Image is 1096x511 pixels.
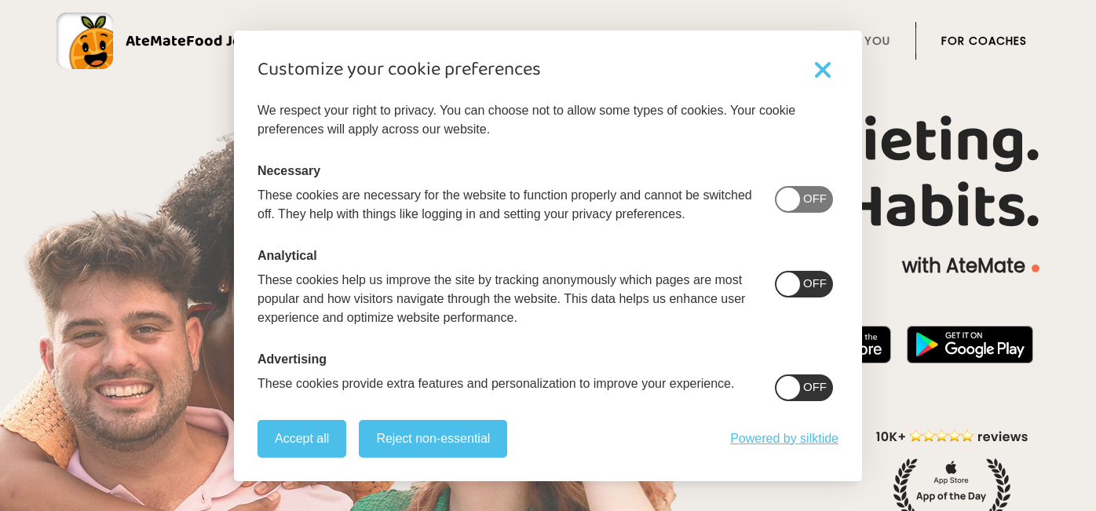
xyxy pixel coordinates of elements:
a: For You [837,35,890,47]
p: These cookies are necessary for the website to function properly and cannot be switched off. They... [258,186,756,224]
span: Off [803,380,827,393]
span: Off [803,192,827,205]
a: Get this banner for free [730,432,838,446]
button: Accept all cookies [258,420,346,458]
p: We respect your right to privacy. You can choose not to allow some types of cookies. Your cookie ... [258,101,838,139]
p: These cookies provide extra features and personalization to improve your experience. [258,374,734,393]
h1: Stop Dieting. Build Habits. [57,109,1039,241]
a: For Coaches [941,35,1027,47]
div: AteMate [113,28,354,53]
span: Food Journal & Support [186,28,354,53]
legend: Analytical [258,249,317,263]
img: badge-download-google.png [907,326,1033,363]
a: AteMateFood Journal & Support [57,13,1039,69]
legend: Necessary [258,164,320,178]
p: with AteMate [57,254,1039,279]
span: Off [803,276,827,290]
h1: Customize your cookie preferences [258,60,541,79]
button: Toggle preferences [807,54,838,86]
p: These cookies help us improve the site by tracking anonymously which pages are most popular and h... [258,271,756,327]
button: Reject non-essential [359,420,507,458]
legend: Advertising [258,352,327,367]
